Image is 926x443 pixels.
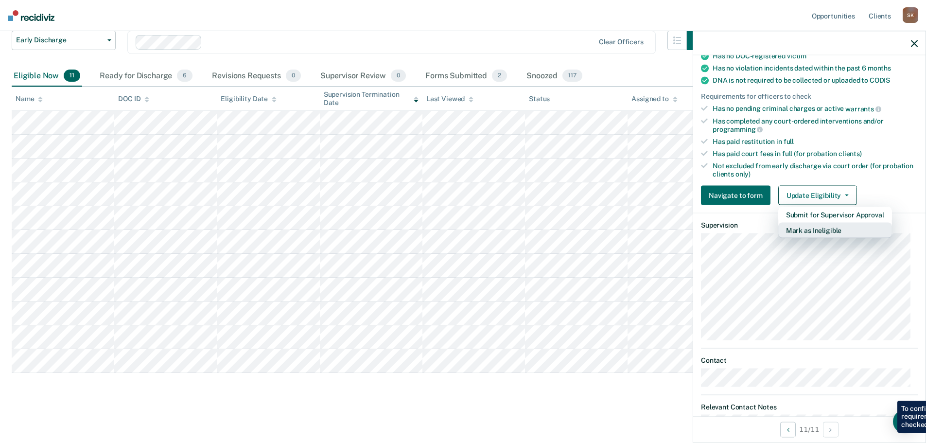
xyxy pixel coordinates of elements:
[701,186,770,205] button: Navigate to form
[631,95,677,103] div: Assigned to
[16,36,104,44] span: Early Discharge
[868,64,891,72] span: months
[780,422,796,437] button: Previous Opportunity
[701,403,918,411] dt: Relevant Contact Notes
[599,38,644,46] div: Clear officers
[210,66,302,87] div: Revisions Requests
[713,161,918,178] div: Not excluded from early discharge via court order (for probation clients
[839,150,862,158] span: clients)
[870,76,890,84] span: CODIS
[318,66,408,87] div: Supervisor Review
[8,10,54,21] img: Recidiviz
[713,117,918,133] div: Has completed any court-ordered interventions and/or
[391,70,406,82] span: 0
[426,95,473,103] div: Last Viewed
[98,66,194,87] div: Ready for Discharge
[713,76,918,85] div: DNA is not required to be collected or uploaded to
[778,223,892,238] button: Mark as Ineligible
[562,70,582,82] span: 117
[903,7,918,23] div: S K
[118,95,149,103] div: DOC ID
[823,422,839,437] button: Next Opportunity
[16,95,43,103] div: Name
[845,105,881,113] span: warrants
[524,66,584,87] div: Snoozed
[177,70,192,82] span: 6
[735,170,751,177] span: only)
[529,95,550,103] div: Status
[693,416,926,442] div: 11 / 11
[12,66,82,87] div: Eligible Now
[778,186,857,205] button: Update Eligibility
[784,138,794,145] span: full
[492,70,507,82] span: 2
[713,64,918,72] div: Has no violation incidents dated within the past 6
[64,70,80,82] span: 11
[221,95,277,103] div: Eligibility Date
[713,138,918,146] div: Has paid restitution in
[286,70,301,82] span: 0
[893,410,916,433] div: Open Intercom Messenger
[787,52,806,60] span: victim
[778,207,892,223] button: Submit for Supervisor Approval
[324,90,419,107] div: Supervision Termination Date
[713,150,918,158] div: Has paid court fees in full (for probation
[713,125,763,133] span: programming
[701,186,774,205] a: Navigate to form
[713,105,918,113] div: Has no pending criminal charges or active
[701,92,918,101] div: Requirements for officers to check
[423,66,509,87] div: Forms Submitted
[701,221,918,230] dt: Supervision
[701,356,918,365] dt: Contact
[713,52,918,60] div: Has no DOC-registered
